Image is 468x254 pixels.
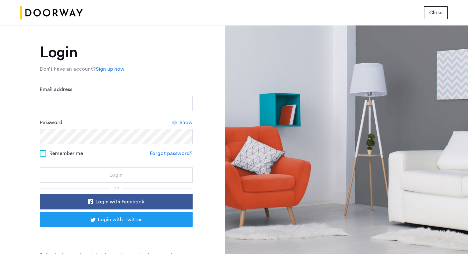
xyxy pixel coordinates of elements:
[40,67,96,72] span: Don’t have an account?
[429,9,443,17] span: Close
[98,216,142,223] span: Login with Twitter
[49,229,183,243] iframe: Sign in with Google Button
[49,150,83,157] span: Remember me
[180,119,193,126] span: Show
[110,171,123,179] span: Login
[113,186,119,190] span: or
[40,194,193,209] button: button
[40,86,72,93] label: Email address
[150,150,193,157] a: Forgot password?
[40,119,62,126] label: Password
[424,6,448,19] button: button
[40,167,193,183] button: button
[40,45,193,60] h1: Login
[20,1,83,25] img: logo
[96,65,124,73] a: Sign up now
[96,198,144,206] span: Login with Facebook
[40,212,193,227] button: button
